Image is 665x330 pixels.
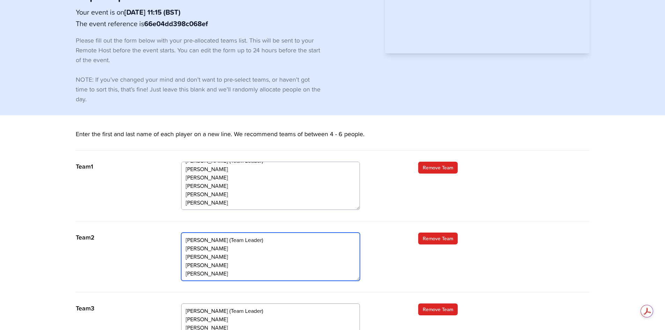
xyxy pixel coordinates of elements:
[76,162,167,171] p: Team
[418,162,458,174] a: Remove Team
[76,303,167,313] p: Team
[76,75,321,104] p: NOTE: If you’ve changed your mind and don’t want to pre-select teams, or haven’t got time to sort...
[124,7,180,17] b: [DATE] 11:15 (BST)
[76,36,321,65] p: Please fill out the form below with your pre-allocated teams list. This will be sent to your Remo...
[76,19,321,29] p: The event reference is
[91,162,93,171] span: 1
[76,233,167,242] p: Team
[91,233,95,242] span: 2
[144,19,208,29] b: 66e04dd398c068ef
[418,233,458,244] a: Remove Team
[91,303,94,313] span: 3
[76,7,321,17] p: Your event is on
[181,162,360,210] textarea: [PERSON_NAME] (Team Leader) [PERSON_NAME] [PERSON_NAME] [PERSON_NAME] [PERSON_NAME]
[181,233,360,281] textarea: [PERSON_NAME] (Team Leader) [PERSON_NAME] [PERSON_NAME] [PERSON_NAME] [PERSON_NAME]
[76,129,590,151] p: Enter the first and last name of each player on a new line. We recommend teams of between 4 - 6 p...
[418,303,458,315] a: Remove Team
